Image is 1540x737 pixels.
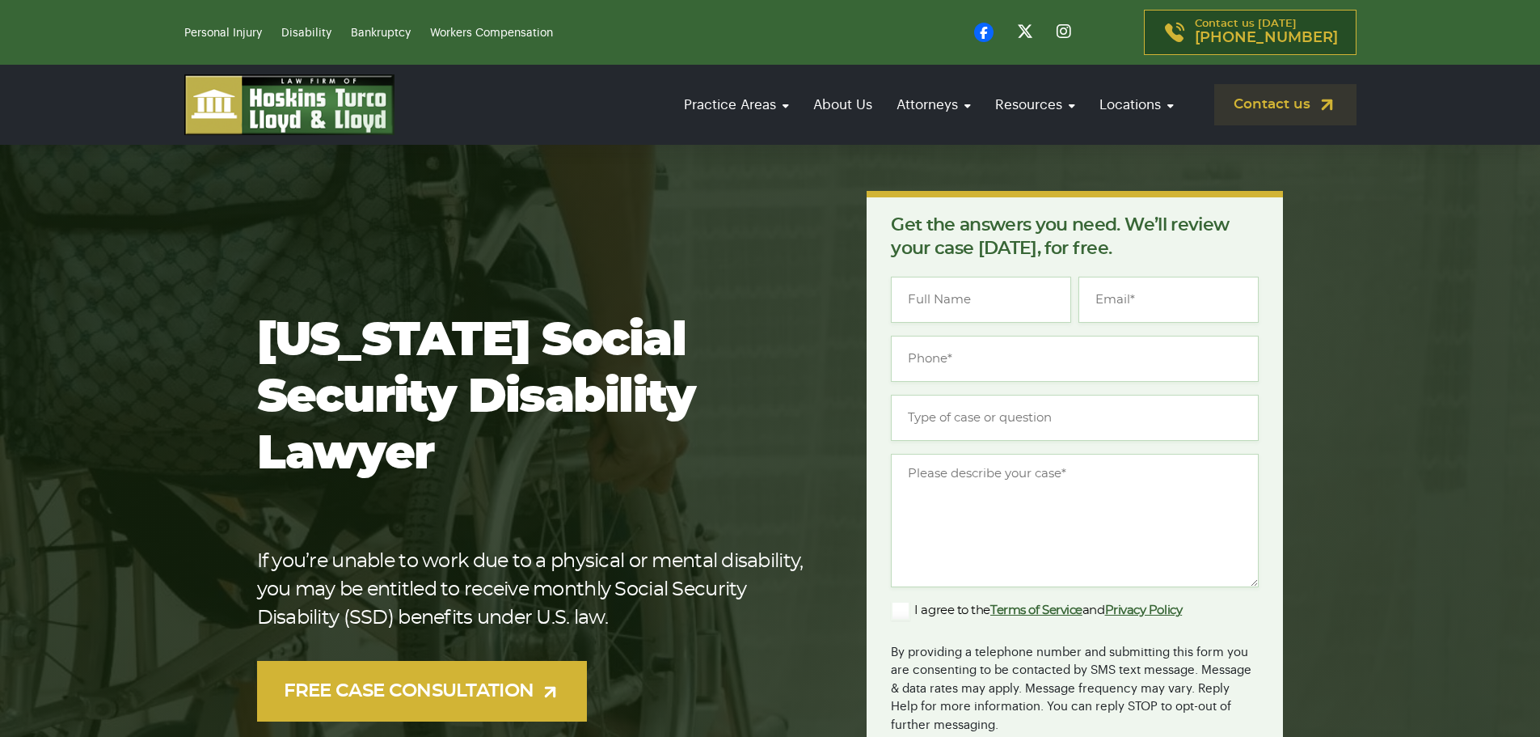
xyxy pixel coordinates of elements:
[430,28,553,39] a: Workers Compensation
[1195,19,1338,46] p: Contact us [DATE]
[257,661,588,722] a: FREE CASE CONSULTATION
[1195,30,1338,46] span: [PHONE_NUMBER]
[540,682,560,702] img: arrow-up-right-light.svg
[351,28,411,39] a: Bankruptcy
[1105,604,1183,616] a: Privacy Policy
[184,28,262,39] a: Personal Injury
[1214,84,1356,125] a: Contact us
[184,74,394,135] img: logo
[891,633,1259,735] div: By providing a telephone number and submitting this form you are consenting to be contacted by SM...
[990,604,1082,616] a: Terms of Service
[891,277,1071,323] input: Full Name
[1091,82,1182,128] a: Locations
[257,548,816,633] p: If you’re unable to work due to a physical or mental disability, you may be entitled to receive m...
[891,336,1259,382] input: Phone*
[805,82,880,128] a: About Us
[1078,277,1259,323] input: Email*
[891,601,1182,621] label: I agree to the and
[987,82,1083,128] a: Resources
[891,395,1259,441] input: Type of case or question
[676,82,797,128] a: Practice Areas
[281,28,331,39] a: Disability
[1144,10,1356,55] a: Contact us [DATE][PHONE_NUMBER]
[257,313,816,483] h1: [US_STATE] Social Security Disability Lawyer
[891,214,1259,260] p: Get the answers you need. We’ll review your case [DATE], for free.
[888,82,979,128] a: Attorneys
